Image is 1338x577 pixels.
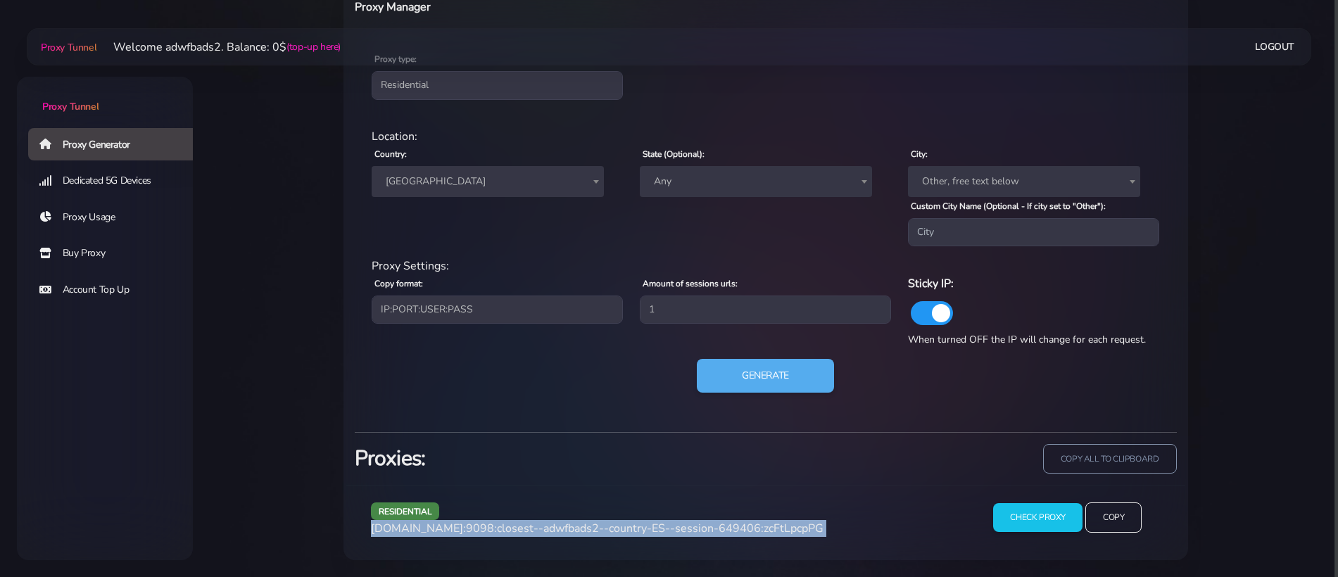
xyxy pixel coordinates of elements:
[372,166,604,197] span: Spain
[96,39,341,56] li: Welcome adwfbads2. Balance: 0$
[916,172,1132,191] span: Other, free text below
[908,333,1146,346] span: When turned OFF the IP will change for each request.
[363,258,1168,274] div: Proxy Settings:
[355,444,757,473] h3: Proxies:
[28,128,204,160] a: Proxy Generator
[908,274,1159,293] h6: Sticky IP:
[643,277,738,290] label: Amount of sessions urls:
[28,237,204,270] a: Buy Proxy
[1085,502,1142,533] input: Copy
[363,128,1168,145] div: Location:
[380,172,595,191] span: Spain
[28,165,204,197] a: Dedicated 5G Devices
[38,36,96,58] a: Proxy Tunnel
[371,521,823,536] span: [DOMAIN_NAME]:9098:closest--adwfbads2--country-ES--session-649406:zcFtLpcpPG
[911,148,928,160] label: City:
[908,166,1140,197] span: Other, free text below
[286,39,341,54] a: (top-up here)
[28,201,204,234] a: Proxy Usage
[908,218,1159,246] input: City
[371,502,440,520] span: residential
[374,148,407,160] label: Country:
[648,172,864,191] span: Any
[911,200,1106,213] label: Custom City Name (Optional - If city set to "Other"):
[374,277,423,290] label: Copy format:
[17,77,193,114] a: Proxy Tunnel
[697,359,834,393] button: Generate
[41,41,96,54] span: Proxy Tunnel
[643,148,705,160] label: State (Optional):
[993,503,1083,532] input: Check Proxy
[1043,444,1177,474] input: copy all to clipboard
[42,100,99,113] span: Proxy Tunnel
[1255,34,1294,60] a: Logout
[1130,347,1320,559] iframe: Webchat Widget
[640,166,872,197] span: Any
[28,274,204,306] a: Account Top Up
